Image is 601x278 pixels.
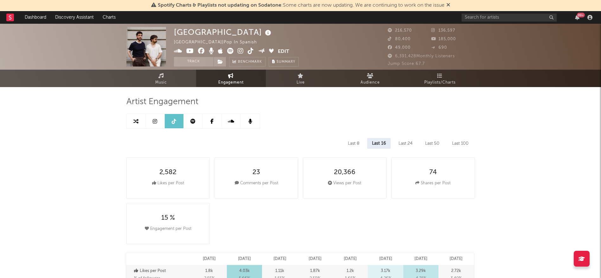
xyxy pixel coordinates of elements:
[336,70,405,87] a: Audience
[174,39,264,46] div: [GEOGRAPHIC_DATA] | Pop in Spanish
[174,27,273,37] div: [GEOGRAPHIC_DATA]
[98,11,120,24] a: Charts
[203,255,216,263] p: [DATE]
[158,3,444,8] span: : Some charts are now updating. We are continuing to work on the issue
[145,225,191,233] div: Engagement per Post
[126,70,196,87] a: Music
[424,79,456,86] span: Playlists/Charts
[253,169,260,176] div: 23
[205,267,213,275] p: 1.8k
[273,255,286,263] p: [DATE]
[431,37,456,41] span: 185,000
[239,267,250,275] p: 4.03k
[405,70,475,87] a: Playlists/Charts
[196,70,266,87] a: Engagement
[414,255,427,263] p: [DATE]
[238,58,262,66] span: Benchmark
[379,255,392,263] p: [DATE]
[310,267,320,275] p: 1.87k
[278,48,289,56] button: Edit
[152,180,184,187] div: Likes per Post
[51,11,98,24] a: Discovery Assistant
[431,28,455,33] span: 136,597
[229,57,265,66] a: Benchmark
[388,28,412,33] span: 216,570
[420,138,444,149] div: Last 50
[577,13,585,17] div: 99 +
[334,169,355,176] div: 20,366
[174,57,214,66] button: Track
[158,3,281,8] span: Spotify Charts & Playlists not updating on Sodatone
[388,62,425,66] span: Jump Score: 67.7
[134,267,190,275] p: Likes per Post
[367,138,391,149] div: Last 16
[328,180,361,187] div: Views per Post
[309,255,322,263] p: [DATE]
[218,79,244,86] span: Engagement
[450,255,463,263] p: [DATE]
[126,98,198,106] span: Artist Engagement
[275,267,284,275] p: 1.11k
[235,180,278,187] div: Comments per Post
[343,138,364,149] div: Last 8
[394,138,417,149] div: Last 24
[347,267,354,275] p: 1.2k
[155,79,167,86] span: Music
[381,267,390,275] p: 3.17k
[269,57,299,66] button: Summary
[388,46,411,50] span: 49,000
[431,46,447,50] span: 690
[159,169,176,176] div: 2,582
[416,267,426,275] p: 3.29k
[575,15,579,20] button: 99+
[415,180,451,187] div: Shares per Post
[277,60,295,64] span: Summary
[388,54,455,58] span: 6,391,428 Monthly Listeners
[344,255,357,263] p: [DATE]
[361,79,380,86] span: Audience
[297,79,305,86] span: Live
[238,255,251,263] p: [DATE]
[20,11,51,24] a: Dashboard
[388,37,411,41] span: 80,400
[446,3,450,8] span: Dismiss
[266,70,336,87] a: Live
[451,267,461,275] p: 2.72k
[462,14,557,22] input: Search for artists
[429,169,437,176] div: 74
[447,138,473,149] div: Last 100
[161,214,175,222] div: 15 %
